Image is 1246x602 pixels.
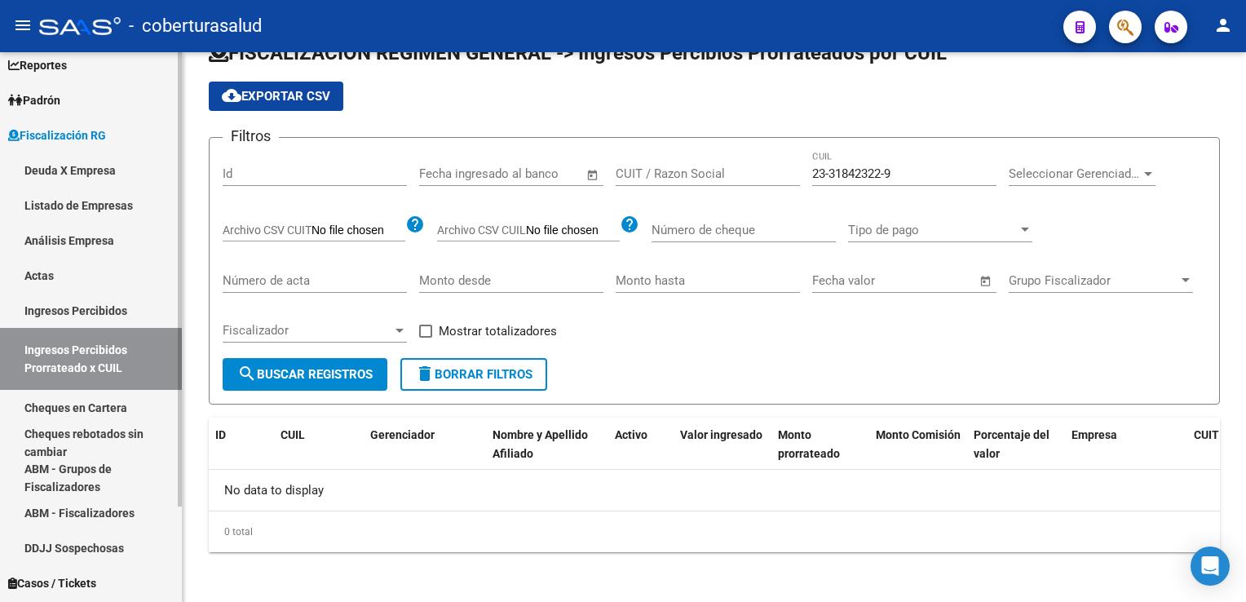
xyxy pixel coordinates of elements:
span: ID [215,428,226,441]
button: Buscar Registros [223,358,387,391]
span: Gerenciador [370,428,435,441]
mat-icon: cloud_download [222,86,241,105]
span: Fiscalización RG [8,126,106,144]
input: Archivo CSV CUIL [526,224,620,238]
button: Open calendar [584,166,603,184]
span: Nombre y Apellido Afiliado [493,428,588,460]
datatable-header-cell: Nombre y Apellido Afiliado [486,418,608,471]
span: Buscar Registros [237,367,373,382]
span: Padrón [8,91,60,109]
mat-icon: menu [13,15,33,35]
datatable-header-cell: Gerenciador [364,418,486,471]
span: Seleccionar Gerenciador [1009,166,1141,181]
button: Open calendar [977,272,996,290]
datatable-header-cell: Porcentaje del valor [967,418,1065,471]
span: Archivo CSV CUIT [223,224,311,237]
datatable-header-cell: Empresa [1065,418,1187,471]
input: Archivo CSV CUIT [311,224,405,238]
span: Fiscalizador [223,323,392,338]
span: Valor ingresado [680,428,762,441]
h3: Filtros [223,125,279,148]
div: Open Intercom Messenger [1191,547,1230,586]
mat-icon: search [237,364,257,383]
span: Tipo de pago [848,223,1018,237]
datatable-header-cell: ID [209,418,274,471]
span: Monto Comisión [876,428,961,441]
span: Activo [615,428,647,441]
span: Mostrar totalizadores [439,321,557,341]
div: 0 total [209,511,1220,552]
span: Empresa [1071,428,1117,441]
div: No data to display [209,470,1220,511]
span: Grupo Fiscalizador [1009,273,1178,288]
span: CUIL [281,428,305,441]
input: Fecha fin [893,273,972,288]
input: Fecha fin [500,166,579,181]
span: Archivo CSV CUIL [437,224,526,237]
span: Exportar CSV [222,89,330,104]
span: Casos / Tickets [8,574,96,592]
datatable-header-cell: Monto Comisión [869,418,967,471]
mat-icon: help [405,215,425,234]
span: CUIT [1194,428,1219,441]
datatable-header-cell: CUIL [274,418,364,471]
span: Monto prorrateado [778,428,840,460]
datatable-header-cell: Activo [608,418,674,471]
span: Reportes [8,56,67,74]
datatable-header-cell: Monto prorrateado [771,418,869,471]
span: Porcentaje del valor [974,428,1049,460]
mat-icon: delete [415,364,435,383]
button: Borrar Filtros [400,358,547,391]
input: Fecha inicio [812,273,878,288]
span: FISCALIZACION REGIMEN GENERAL -> Ingresos Percibios Prorrateados por CUIL [209,42,947,64]
span: Borrar Filtros [415,367,532,382]
span: - coberturasalud [129,8,262,44]
mat-icon: person [1213,15,1233,35]
button: Exportar CSV [209,82,343,111]
input: Fecha inicio [419,166,485,181]
datatable-header-cell: Valor ingresado [674,418,771,471]
mat-icon: help [620,215,639,234]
